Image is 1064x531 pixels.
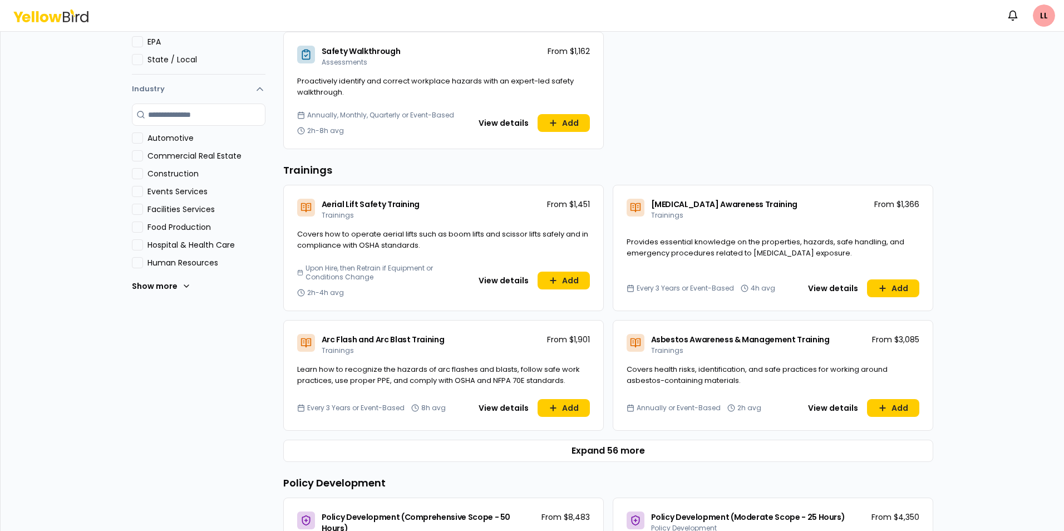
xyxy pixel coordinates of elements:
p: From $1,451 [547,199,590,210]
span: 4h avg [751,284,775,293]
span: Proactively identify and correct workplace hazards with an expert-led safety walkthrough. [297,76,574,97]
span: Upon Hire, then Retrain if Equipment or Conditions Change [306,264,467,282]
span: Learn how to recognize the hazards of arc flashes and blasts, follow safe work practices, use pro... [297,364,580,386]
p: From $1,366 [874,199,919,210]
button: Show more [132,275,191,297]
span: Trainings [322,210,354,220]
span: Policy Development (Moderate Scope - 25 Hours) [651,512,845,523]
span: 2h-8h avg [307,126,344,135]
label: Facilities Services [147,204,265,215]
button: Add [867,279,919,297]
span: Covers health risks, identification, and safe practices for working around asbestos-containing ma... [627,364,888,386]
span: 8h avg [421,404,446,412]
label: Events Services [147,186,265,197]
h3: Policy Development [283,475,933,491]
button: Expand 56 more [283,440,933,462]
label: Human Resources [147,257,265,268]
button: Add [538,399,590,417]
span: Trainings [322,346,354,355]
span: Annually, Monthly, Quarterly or Event-Based [307,111,454,120]
label: Automotive [147,132,265,144]
button: Add [538,272,590,289]
span: 2h avg [737,404,761,412]
button: Add [538,114,590,132]
span: Annually or Event-Based [637,404,721,412]
button: View details [472,114,535,132]
label: State / Local [147,54,265,65]
span: Covers how to operate aerial lifts such as boom lifts and scissor lifts safely and in compliance ... [297,229,588,250]
button: View details [801,399,865,417]
span: Asbestos Awareness & Management Training [651,334,830,345]
span: 2h-4h avg [307,288,344,297]
span: Provides essential knowledge on the properties, hazards, safe handling, and emergency procedures ... [627,237,904,258]
p: From $1,162 [548,46,590,57]
span: Aerial Lift Safety Training [322,199,420,210]
h3: Trainings [283,163,933,178]
label: Commercial Real Estate [147,150,265,161]
label: Construction [147,168,265,179]
span: Trainings [651,210,683,220]
button: View details [472,272,535,289]
span: [MEDICAL_DATA] Awareness Training [651,199,797,210]
button: Add [867,399,919,417]
span: Trainings [651,346,683,355]
label: Hospital & Health Care [147,239,265,250]
span: Assessments [322,57,367,67]
div: Industry [132,104,265,306]
p: From $1,901 [547,334,590,345]
label: Food Production [147,222,265,233]
p: From $3,085 [872,334,919,345]
button: View details [801,279,865,297]
span: Safety Walkthrough [322,46,401,57]
div: Regulation [132,18,265,74]
span: LL [1033,4,1055,27]
button: Industry [132,75,265,104]
span: Every 3 Years or Event-Based [307,404,405,412]
label: EPA [147,36,265,47]
p: From $8,483 [541,512,590,523]
p: From $4,350 [871,512,919,523]
button: View details [472,399,535,417]
span: Every 3 Years or Event-Based [637,284,734,293]
span: Arc Flash and Arc Blast Training [322,334,445,345]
